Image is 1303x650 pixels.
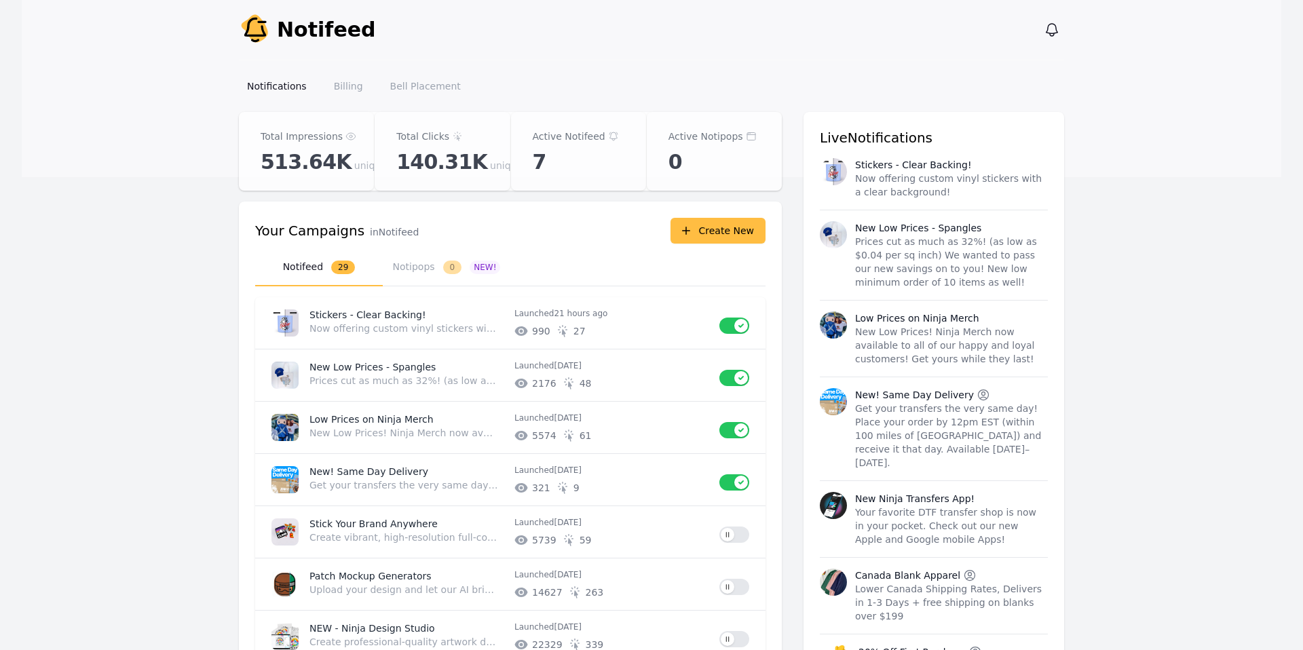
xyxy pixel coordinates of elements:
[309,426,498,440] p: New Low Prices! Ninja Merch now available to all of our happy and loyal customers! Get yours whil...
[396,128,449,145] p: Total Clicks
[309,583,498,596] p: Upload your design and let our AI bring it to life—perfectly recreated as embroidery, PVC, or lea...
[532,533,556,547] span: # of unique impressions
[255,454,766,505] a: New! Same Day DeliveryGet your transfers the very same day! Place your order by 12pm EST (within ...
[820,128,1048,147] h3: Live Notifications
[532,481,550,495] span: # of unique impressions
[331,261,355,274] span: 29
[532,377,556,390] span: # of unique impressions
[855,505,1048,546] p: Your favorite DTF transfer shop is now in your pocket. Check out our new Apple and Google mobile ...
[255,249,383,286] button: Notifeed29
[554,413,582,423] time: 2025-10-02T17:20:33.516Z
[309,478,498,492] p: Get your transfers the very same day! Place your order by 12pm EST (within 100 miles of [GEOGRAPH...
[554,518,582,527] time: 2025-10-01T17:14:28.626Z
[573,324,586,338] span: # of unique clicks
[514,308,709,319] p: Launched
[668,128,743,145] p: Active Notipops
[514,465,709,476] p: Launched
[309,569,504,583] p: Patch Mockup Generators
[514,360,709,371] p: Launched
[671,218,766,244] button: Create New
[383,249,510,286] button: Notipops0NEW!
[533,150,546,174] span: 7
[255,349,766,401] a: New Low Prices - SpanglesPrices cut as much as 32%! (as low as $0.04 per sq inch) We wanted to pa...
[855,158,972,172] p: Stickers - Clear Backing!
[580,429,592,442] span: # of unique clicks
[580,377,592,390] span: # of unique clicks
[514,622,709,632] p: Launched
[309,308,504,322] p: Stickers - Clear Backing!
[309,360,504,374] p: New Low Prices - Spangles
[554,570,582,579] time: 2025-09-15T16:05:36.464Z
[580,533,592,547] span: # of unique clicks
[668,150,682,174] span: 0
[309,635,498,649] p: Create professional-quality artwork directly in your browser - no downloads or extra tools requir...
[309,465,504,478] p: New! Same Day Delivery
[255,297,766,349] a: Stickers - Clear Backing!Now offering custom vinyl stickers with a clear background!Launched21 ho...
[255,402,766,453] a: Low Prices on Ninja MerchNew Low Prices! Ninja Merch now available to all of our happy and loyal ...
[554,622,582,632] time: 2025-09-03T13:18:05.489Z
[239,14,376,46] a: Notifeed
[514,517,709,528] p: Launched
[855,172,1048,199] p: Now offering custom vinyl stickers with a clear background!
[532,324,550,338] span: # of unique impressions
[309,413,504,426] p: Low Prices on Ninja Merch
[490,159,523,172] span: unique
[255,221,364,240] h3: Your Campaigns
[855,492,975,505] p: New Ninja Transfers App!
[855,388,974,402] p: New! Same Day Delivery
[554,361,582,370] time: 2025-10-06T21:03:17.166Z
[855,402,1048,470] p: Get your transfers the very same day! Place your order by 12pm EST (within 100 miles of [GEOGRAPH...
[554,465,582,475] time: 2025-10-01T20:41:10.092Z
[470,261,500,274] span: NEW!
[396,150,487,174] span: 140.31K
[261,128,343,145] p: Total Impressions
[309,531,498,544] p: Create vibrant, high-resolution full-color vinyl stickers designed to make a lasting impression.
[261,150,352,174] span: 513.64K
[514,569,709,580] p: Launched
[855,221,981,235] p: New Low Prices - Spangles
[443,261,462,274] span: 0
[855,235,1048,289] p: Prices cut as much as 32%! (as low as $0.04 per sq inch) We wanted to pass our new savings on to ...
[255,249,766,286] nav: Tabs
[239,74,315,98] a: Notifications
[532,429,556,442] span: # of unique impressions
[370,225,419,239] p: in Notifeed
[554,309,607,318] time: 2025-10-07T20:37:21.371Z
[309,374,498,387] p: Prices cut as much as 32%! (as low as $0.04 per sq inch) We wanted to pass our new savings on to ...
[855,325,1048,366] p: New Low Prices! Ninja Merch now available to all of our happy and loyal customers! Get yours whil...
[586,586,604,599] span: # of unique clicks
[354,159,387,172] span: unique
[855,569,960,582] p: Canada Blank Apparel
[855,311,979,325] p: Low Prices on Ninja Merch
[309,622,504,635] p: NEW - Ninja Design Studio
[382,74,469,98] a: Bell Placement
[326,74,371,98] a: Billing
[855,582,1048,623] p: Lower Canada Shipping Rates, Delivers in 1-3 Days + free shipping on blanks over $199
[309,517,504,531] p: Stick Your Brand Anywhere
[309,322,498,335] p: Now offering custom vinyl stickers with a clear background!
[255,506,766,558] a: Stick Your Brand AnywhereCreate vibrant, high-resolution full-color vinyl stickers designed to ma...
[533,128,605,145] p: Active Notifeed
[277,18,376,42] span: Notifeed
[255,558,766,610] a: Patch Mockup GeneratorsUpload your design and let our AI bring it to life—perfectly recreated as ...
[239,14,271,46] img: Your Company
[573,481,580,495] span: # of unique clicks
[532,586,563,599] span: # of unique impressions
[514,413,709,423] p: Launched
